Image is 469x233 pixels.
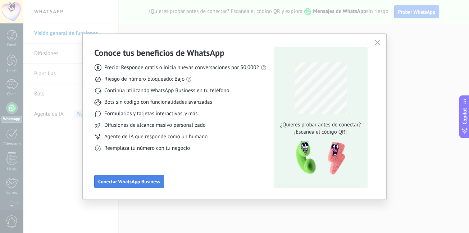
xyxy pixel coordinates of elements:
span: Conectar WhatsApp Business [98,179,160,184]
span: Copilot [461,108,468,124]
span: Agente de IA que responde como un humano [104,133,208,140]
span: Riesgo de número bloqueado: Bajo [104,76,185,83]
button: Conectar WhatsApp Business [94,175,164,188]
span: Reemplaza tu número con tu negocio [104,145,190,152]
span: Continúa utilizando WhatsApp Business en tu teléfono [104,87,229,94]
span: Bots sin código con funcionalidades avanzadas [104,99,212,106]
img: qr-pic-1x.png [290,139,347,177]
span: ¡Escanea el código QR! [278,129,363,136]
span: ¿Quieres probar antes de conectar? [278,121,363,129]
span: Difusiones de alcance masivo personalizado [104,122,206,129]
h3: Conoce tus beneficios de WhatsApp [94,47,224,58]
span: Precio: Responde gratis o inicia nuevas conversaciones por $0.0002 [104,64,259,71]
span: Formularios y tarjetas interactivas, y más [104,110,197,117]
